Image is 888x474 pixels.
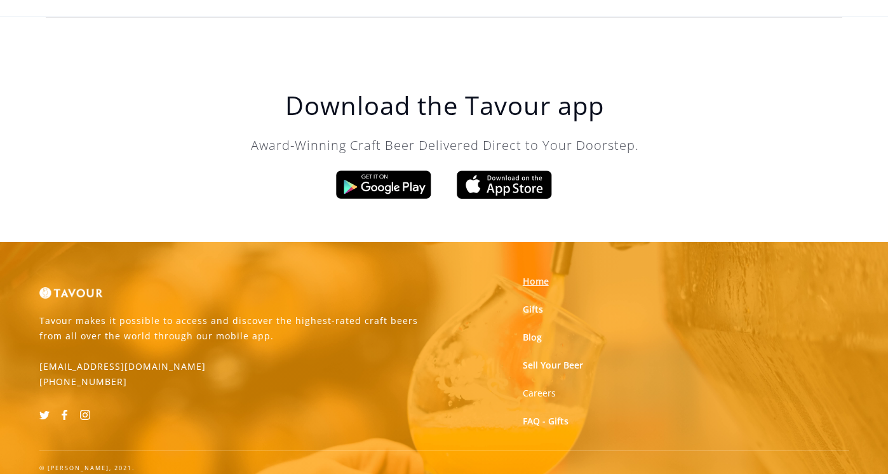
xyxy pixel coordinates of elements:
[523,331,542,344] a: Blog
[523,387,556,399] strong: Careers
[523,415,568,428] a: FAQ - Gifts
[523,359,583,372] a: Sell Your Beer
[523,275,549,288] a: Home
[39,464,849,473] div: © [PERSON_NAME], 2021.
[191,136,699,155] p: Award-Winning Craft Beer Delivered Direct to Your Doorstep.
[523,387,556,400] a: Careers
[39,359,206,389] p: [EMAIL_ADDRESS][DOMAIN_NAME] [PHONE_NUMBER]
[191,90,699,121] h1: Download the Tavour app
[523,303,543,316] a: Gifts
[39,313,435,344] p: Tavour makes it possible to access and discover the highest-rated craft beers from all over the w...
